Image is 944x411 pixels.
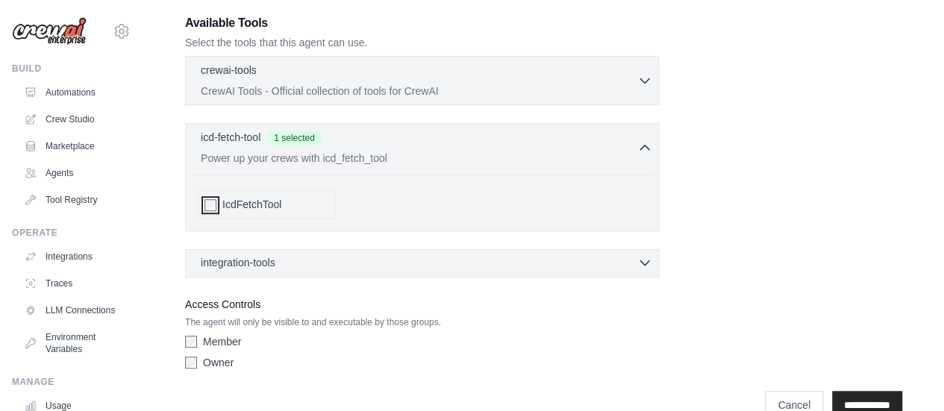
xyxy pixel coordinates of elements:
h3: Available Tools [185,14,659,32]
div: Operate [12,227,131,239]
label: Member [203,334,241,349]
p: CrewAI Tools - Official collection of tools for CrewAI [201,84,637,98]
p: Power up your crews with icd_fetch_tool [201,151,637,166]
p: crewai-tools [201,63,257,78]
span: IcdFetchTool [222,197,281,212]
label: Owner [203,355,234,370]
button: crewai-tools CrewAI Tools - Official collection of tools for CrewAI [192,63,652,98]
label: Access Controls [185,295,659,313]
a: Automations [18,81,131,104]
p: The agent will only be visible to and executable by those groups. [185,316,659,328]
a: Marketplace [18,134,131,158]
span: 1 selected [266,131,322,145]
a: Integrations [18,245,131,269]
a: Tool Registry [18,188,131,212]
span: integration-tools [201,255,275,270]
a: Crew Studio [18,107,131,131]
div: Build [12,63,131,75]
p: icd-fetch-tool [201,130,260,145]
a: LLM Connections [18,298,131,322]
a: Traces [18,272,131,295]
button: icd-fetch-tool 1 selected Power up your crews with icd_fetch_tool [192,130,652,166]
a: Agents [18,161,131,185]
p: Select the tools that this agent can use. [185,35,659,50]
button: integration-tools [192,255,652,270]
a: Environment Variables [18,325,131,361]
img: Logo [12,17,87,46]
div: Manage [12,376,131,388]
